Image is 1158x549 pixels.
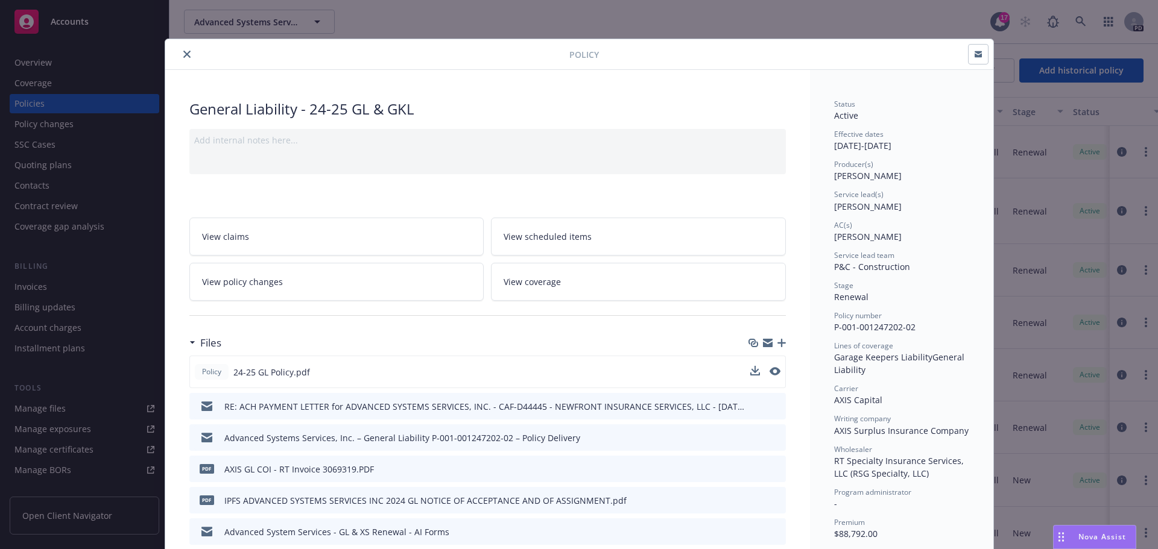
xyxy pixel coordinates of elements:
[750,366,760,375] button: download file
[751,525,761,538] button: download file
[834,170,902,181] span: [PERSON_NAME]
[834,444,872,454] span: Wholesaler
[834,351,932,363] span: Garage Keepers Liability
[224,494,627,507] div: IPFS ADVANCED SYSTEMS SERVICES INC 2024 GL NOTICE OF ACCEPTANCE AND OF ASSIGNMENT.pdf
[751,400,761,413] button: download file
[224,400,746,413] div: RE: ACH PAYMENT LETTER for ADVANCED SYSTEMS SERVICES, INC. - CAF-D44445 - NEWFRONT INSURANCE SERV...
[834,498,837,509] span: -
[770,431,781,444] button: preview file
[751,494,761,507] button: download file
[202,275,283,288] span: View policy changes
[834,220,852,230] span: AC(s)
[224,431,580,444] div: Advanced Systems Services, Inc. – General Liability P-001-001247202-02 – Policy Delivery
[491,218,786,256] a: View scheduled items
[834,99,855,109] span: Status
[200,335,221,351] h3: Files
[834,517,865,527] span: Premium
[834,129,969,152] div: [DATE] - [DATE]
[834,340,893,351] span: Lines of coverage
[751,463,761,475] button: download file
[834,201,902,212] span: [PERSON_NAME]
[834,310,882,321] span: Policy number
[194,134,781,146] div: Add internal notes here...
[224,525,449,538] div: Advanced System Services - GL & XS Renewal - AI Forms
[504,230,592,243] span: View scheduled items
[834,291,868,303] span: Renewal
[834,261,910,272] span: P&C - Construction
[770,494,781,507] button: preview file
[834,231,902,242] span: [PERSON_NAME]
[569,48,599,61] span: Policy
[200,495,214,504] span: pdf
[189,99,786,119] div: General Liability - 24-25 GL & GKL
[1053,525,1136,549] button: Nova Assist
[834,394,882,406] span: AXIS Capital
[834,159,873,169] span: Producer(s)
[834,189,884,199] span: Service lead(s)
[1054,525,1069,548] div: Drag to move
[751,431,761,444] button: download file
[834,487,911,497] span: Program administrator
[834,528,878,539] span: $88,792.00
[189,218,484,256] a: View claims
[202,230,249,243] span: View claims
[770,366,780,378] button: preview file
[1078,532,1126,542] span: Nova Assist
[224,463,374,475] div: AXIS GL COI - RT Invoice 3069319.PDF
[834,383,858,394] span: Carrier
[834,351,967,375] span: General Liability
[750,366,760,378] button: download file
[200,464,214,473] span: PDF
[834,455,966,479] span: RT Specialty Insurance Services, LLC (RSG Specialty, LLC)
[233,366,310,378] span: 24-25 GL Policy.pdf
[200,366,224,377] span: Policy
[770,367,780,375] button: preview file
[834,250,894,260] span: Service lead team
[834,425,969,436] span: AXIS Surplus Insurance Company
[770,463,781,475] button: preview file
[504,275,561,288] span: View coverage
[180,47,194,61] button: close
[834,280,853,290] span: Stage
[491,263,786,301] a: View coverage
[834,321,916,333] span: P-001-001247202-02
[834,413,891,424] span: Writing company
[189,263,484,301] a: View policy changes
[189,335,221,351] div: Files
[770,525,781,538] button: preview file
[834,129,884,139] span: Effective dates
[770,400,781,413] button: preview file
[834,110,858,121] span: Active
